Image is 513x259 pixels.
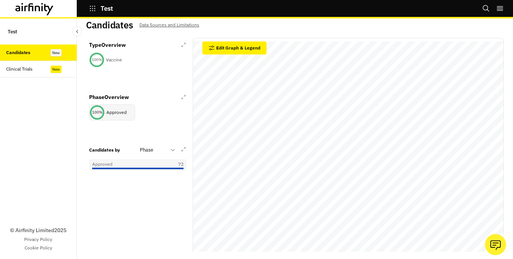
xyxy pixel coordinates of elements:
[8,25,17,38] p: Test
[89,57,104,63] div: 100 %
[51,49,61,56] div: New
[25,244,52,251] a: Cookie Policy
[482,2,490,15] button: Search
[139,21,199,29] p: Data Sources and Limitations
[89,110,105,115] div: 100 %
[106,56,122,63] p: Vaccine
[89,2,113,15] button: Test
[6,49,30,56] div: Candidates
[6,66,33,73] div: Clinical Trials
[89,147,120,153] p: Candidates by
[51,66,61,73] div: New
[485,234,506,255] button: Ask our analysts
[101,5,113,12] p: Test
[202,41,266,54] button: Edit Graph & Legend
[86,20,133,31] h2: Candidates
[89,41,126,49] p: Type Overview
[24,236,52,243] a: Privacy Policy
[92,161,113,168] p: Approved
[106,109,127,116] p: Approved
[72,26,82,36] button: Close Sidebar
[10,226,66,234] p: © Airfinity Limited 2025
[89,93,129,101] p: Phase Overview
[164,161,184,168] p: 72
